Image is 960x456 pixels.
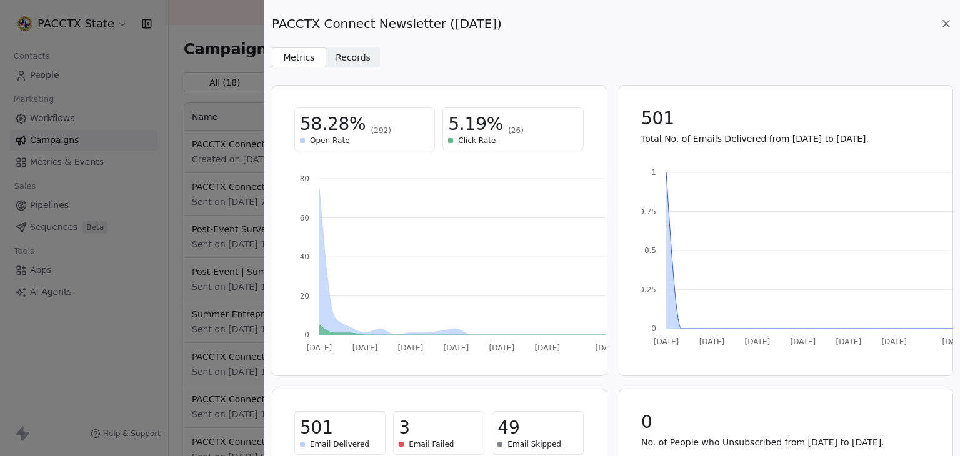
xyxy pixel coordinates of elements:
[639,285,656,294] tspan: 0.25
[300,292,309,300] tspan: 20
[300,252,309,261] tspan: 40
[651,324,656,333] tspan: 0
[458,136,496,146] span: Click Rate
[336,51,371,64] span: Records
[398,344,424,352] tspan: [DATE]
[448,113,503,136] span: 5.19%
[409,439,454,449] span: Email Failed
[534,344,560,352] tspan: [DATE]
[641,411,652,434] span: 0
[310,439,369,449] span: Email Delivered
[651,168,656,177] tspan: 1
[489,344,514,352] tspan: [DATE]
[641,132,931,145] p: Total No. of Emails Delivered from [DATE] to [DATE].
[371,126,391,136] span: (292)
[444,344,469,352] tspan: [DATE]
[497,417,519,439] span: 49
[508,126,524,136] span: (26)
[881,337,907,346] tspan: [DATE]
[641,436,931,449] p: No. of People who Unsubscribed from [DATE] to [DATE].
[304,330,309,339] tspan: 0
[272,15,502,32] span: PACCTX Connect Newsletter ([DATE])
[596,344,621,352] tspan: [DATE]
[307,344,332,352] tspan: [DATE]
[790,337,816,346] tspan: [DATE]
[836,337,861,346] tspan: [DATE]
[399,417,410,439] span: 3
[639,207,656,216] tspan: 0.75
[507,439,561,449] span: Email Skipped
[641,107,674,130] span: 501
[352,344,378,352] tspan: [DATE]
[300,113,366,136] span: 58.28%
[644,246,656,255] tspan: 0.5
[653,337,679,346] tspan: [DATE]
[300,417,333,439] span: 501
[744,337,770,346] tspan: [DATE]
[300,214,309,222] tspan: 60
[699,337,724,346] tspan: [DATE]
[300,174,309,183] tspan: 80
[310,136,350,146] span: Open Rate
